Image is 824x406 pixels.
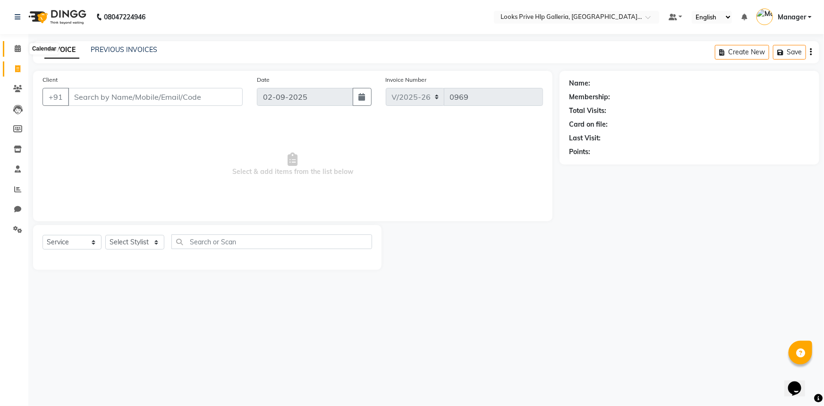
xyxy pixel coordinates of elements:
[104,4,145,30] b: 08047224946
[42,88,69,106] button: +91
[386,76,427,84] label: Invoice Number
[569,92,610,102] div: Membership:
[30,43,59,55] div: Calendar
[773,45,806,60] button: Save
[569,147,590,157] div: Points:
[784,368,815,397] iframe: chat widget
[24,4,89,30] img: logo
[756,9,773,25] img: Manager
[715,45,769,60] button: Create New
[569,106,606,116] div: Total Visits:
[569,78,590,88] div: Name:
[91,45,157,54] a: PREVIOUS INVOICES
[171,234,372,249] input: Search or Scan
[42,117,543,212] span: Select & add items from the list below
[569,133,601,143] div: Last Visit:
[42,76,58,84] label: Client
[257,76,270,84] label: Date
[68,88,243,106] input: Search by Name/Mobile/Email/Code
[569,120,608,130] div: Card on file:
[778,12,806,22] span: Manager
